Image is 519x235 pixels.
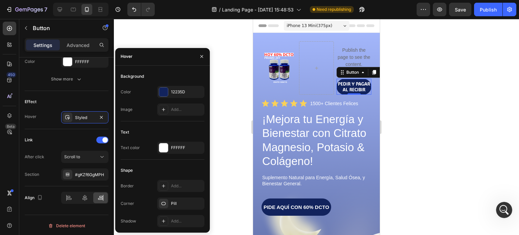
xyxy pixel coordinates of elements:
div: Cerrar [119,3,131,15]
div: I already solved it, thanks [63,122,124,128]
div: Pill [171,201,203,207]
div: Shape [121,167,133,173]
button: Selector de gif [21,183,27,189]
div: FFFFFF [75,59,107,65]
span: Need republishing [317,6,351,13]
button: Save [449,3,471,16]
p: Settings [33,42,52,49]
div: Sinclair dice… [5,4,130,117]
span: Landing Page - [DATE] 15:48:53 [222,6,294,13]
button: Publish [474,3,502,16]
div: Hover [121,53,132,60]
div: Color [25,58,35,65]
span: / [219,6,221,13]
div: user dice… [5,162,130,216]
div: Image [121,107,132,113]
textarea: Escribe un mensaje... [6,169,129,181]
button: 7 [3,3,50,16]
div: Shadow [121,218,136,224]
div: Você pode elaborar mais sobre o problema mencionado acima para que eu possa ajudá-lo melhor, por ... [5,4,111,105]
div: 2. Loom (gravação de tela): [11,78,105,91]
div: 1. Lightshot (captura de tela): [11,62,105,75]
div: Delete element [48,222,85,230]
span: Scroll to [64,154,80,159]
div: Text [121,129,129,135]
div: #gKZf6GgMPH [75,172,107,178]
p: Button [33,24,90,32]
div: Add... [171,183,203,189]
div: Corner [121,201,134,207]
div: Add... [171,107,203,113]
a: [URL][DOMAIN_NAME] [11,62,95,74]
button: Enviar un mensaje… [116,181,127,191]
div: Você pode elaborar mais sobre o problema mencionado acima para que eu possa ajudá-lo melhor, por ... [11,8,105,28]
div: Sinclair • Hace 6m [11,107,49,111]
div: Link [25,137,33,143]
div: user dice… [5,118,130,133]
div: Obrigado. [11,95,105,101]
div: Text color [121,145,140,151]
span: Save [455,7,466,13]
div: Now I have another problem. Why does the Gempage branding appear even though I paid for a plan? [24,133,130,161]
div: Add... [171,218,203,224]
button: Scroll to [61,151,108,163]
div: Styled [75,115,95,121]
div: Undo/Redo [127,3,155,16]
div: Hover [25,114,36,120]
div: 450 [6,72,16,77]
div: Border [121,183,134,189]
div: Seria ótimo se você pudesse nos enviar algumas fotos para que possamos auxiliá-lo de forma mais e... [11,31,105,58]
div: Align [25,193,44,203]
div: Effect [25,99,36,105]
div: 12235D [171,89,203,95]
div: FFFFFF [171,145,203,151]
div: Beta [5,124,16,129]
button: Adjuntar un archivo [32,183,38,189]
p: 7 [44,5,47,14]
div: user dice… [5,133,130,162]
iframe: Intercom live chat [496,202,512,218]
div: Color [121,89,131,95]
div: Background [121,73,144,79]
iframe: Design area [253,19,380,235]
div: Show more [51,76,82,83]
div: I already solved it, thanks [58,118,130,133]
div: Publish [480,6,497,13]
div: Now I have another problem. Why does the Gempage branding appear even though I paid for a plan? [30,137,124,157]
div: After click [25,154,44,160]
button: Selector de emoji [10,183,16,189]
button: Show more [25,73,108,85]
div: Section [25,171,39,178]
a: [URL][DOMAIN_NAME] [11,78,90,91]
p: Advanced [67,42,90,49]
button: Delete element [25,220,108,231]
